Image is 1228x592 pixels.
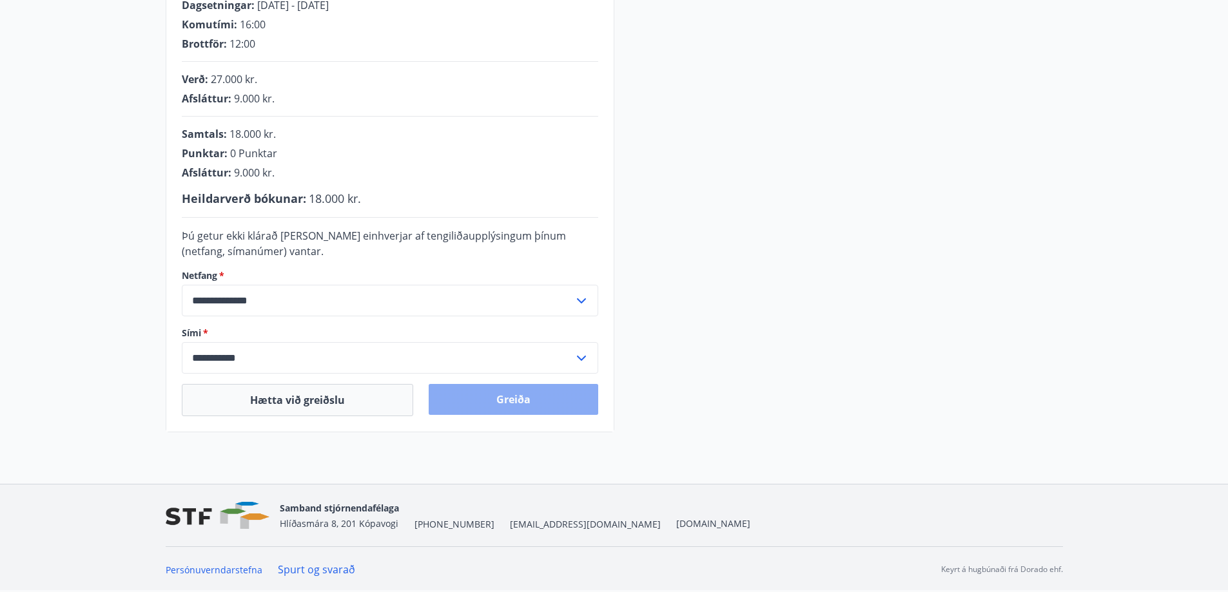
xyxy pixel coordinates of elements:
[278,562,355,577] a: Spurt og svarað
[229,127,276,141] span: 18.000 kr.
[510,518,661,531] span: [EMAIL_ADDRESS][DOMAIN_NAME]
[240,17,266,32] span: 16:00
[182,166,231,180] span: Afsláttur :
[309,191,361,206] span: 18.000 kr.
[182,327,598,339] label: Sími
[182,37,227,51] span: Brottför :
[230,146,277,160] span: 0 Punktar
[182,384,413,416] button: Hætta við greiðslu
[182,72,208,86] span: Verð :
[182,91,231,106] span: Afsláttur :
[182,191,306,206] span: Heildarverð bókunar :
[182,146,228,160] span: Punktar :
[941,564,1063,575] p: Keyrt á hugbúnaði frá Dorado ehf.
[182,229,566,258] span: Þú getur ekki klárað [PERSON_NAME] einhverjar af tengiliðaupplýsingum þínum (netfang, símanúmer) ...
[676,517,750,530] a: [DOMAIN_NAME]
[429,384,598,415] button: Greiða
[280,517,398,530] span: Hlíðasmára 8, 201 Kópavogi
[280,502,399,514] span: Samband stjórnendafélaga
[166,502,269,530] img: vjCaq2fThgY3EUYqSgpjEiBg6WP39ov69hlhuPVN.png
[229,37,255,51] span: 12:00
[414,518,494,531] span: [PHONE_NUMBER]
[182,127,227,141] span: Samtals :
[211,72,257,86] span: 27.000 kr.
[234,91,275,106] span: 9.000 kr.
[182,17,237,32] span: Komutími :
[166,564,262,576] a: Persónuverndarstefna
[234,166,275,180] span: 9.000 kr.
[182,269,598,282] label: Netfang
